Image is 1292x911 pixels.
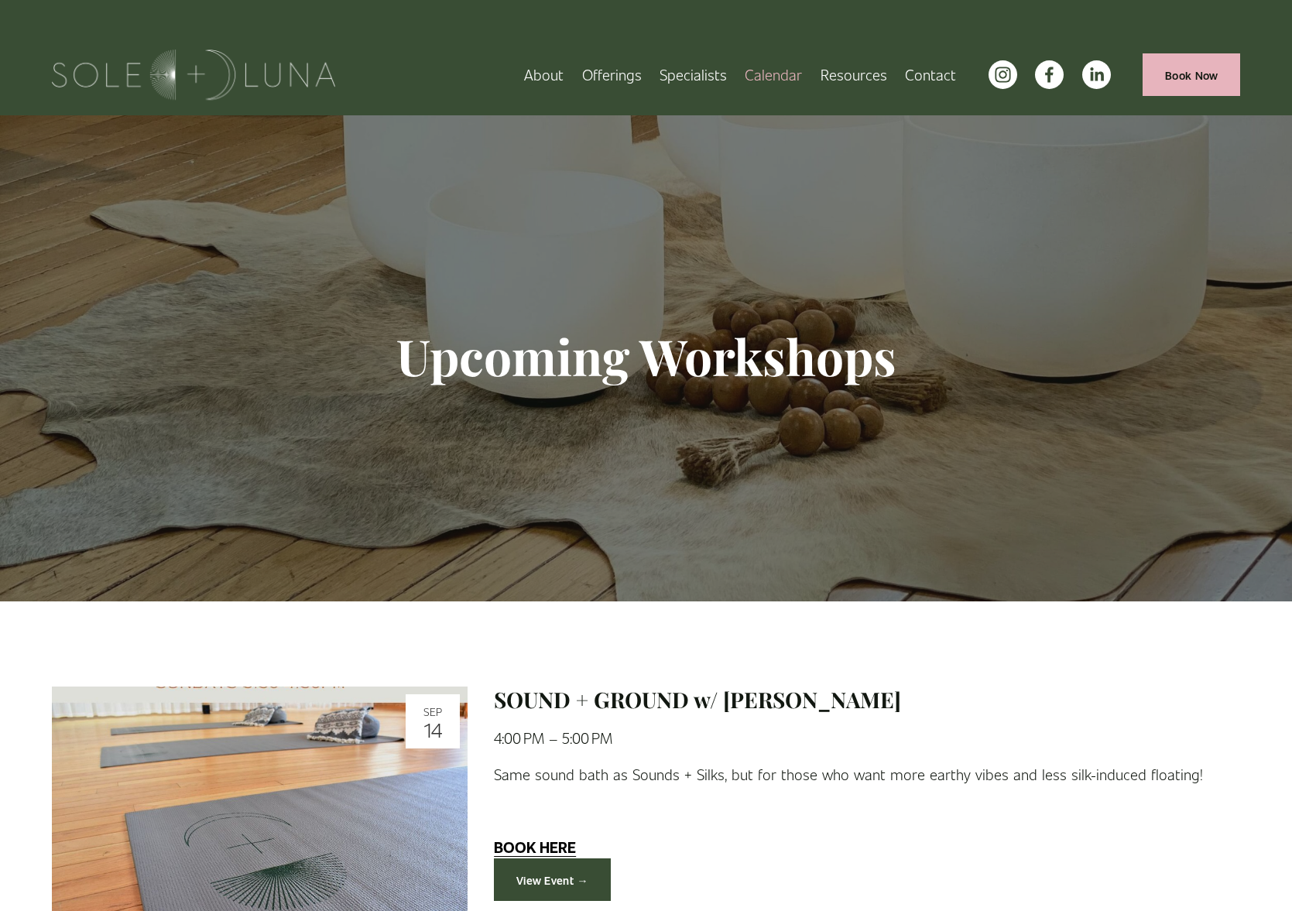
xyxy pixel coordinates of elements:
[240,326,1053,387] h1: Upcoming Workshops
[52,50,336,100] img: Sole + Luna
[494,762,1240,786] p: Same sound bath as Sounds + Silks, but for those who want more earthy vibes and less silk-induced...
[494,685,901,714] a: SOUND + GROUND w/ [PERSON_NAME]
[989,60,1017,89] a: instagram-unauth
[494,837,576,857] strong: BOOK HERE
[562,728,612,747] time: 5:00 PM
[410,719,455,739] div: 14
[410,706,455,717] div: Sep
[905,61,956,88] a: Contact
[821,61,887,88] a: folder dropdown
[660,61,727,88] a: Specialists
[1035,60,1064,89] a: facebook-unauth
[1082,60,1111,89] a: LinkedIn
[745,61,802,88] a: Calendar
[582,61,642,88] a: folder dropdown
[821,63,887,87] span: Resources
[524,61,564,88] a: About
[582,63,642,87] span: Offerings
[494,858,611,901] a: View Event →
[494,728,544,747] time: 4:00 PM
[1143,53,1240,96] a: Book Now
[494,837,576,856] a: BOOK HERE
